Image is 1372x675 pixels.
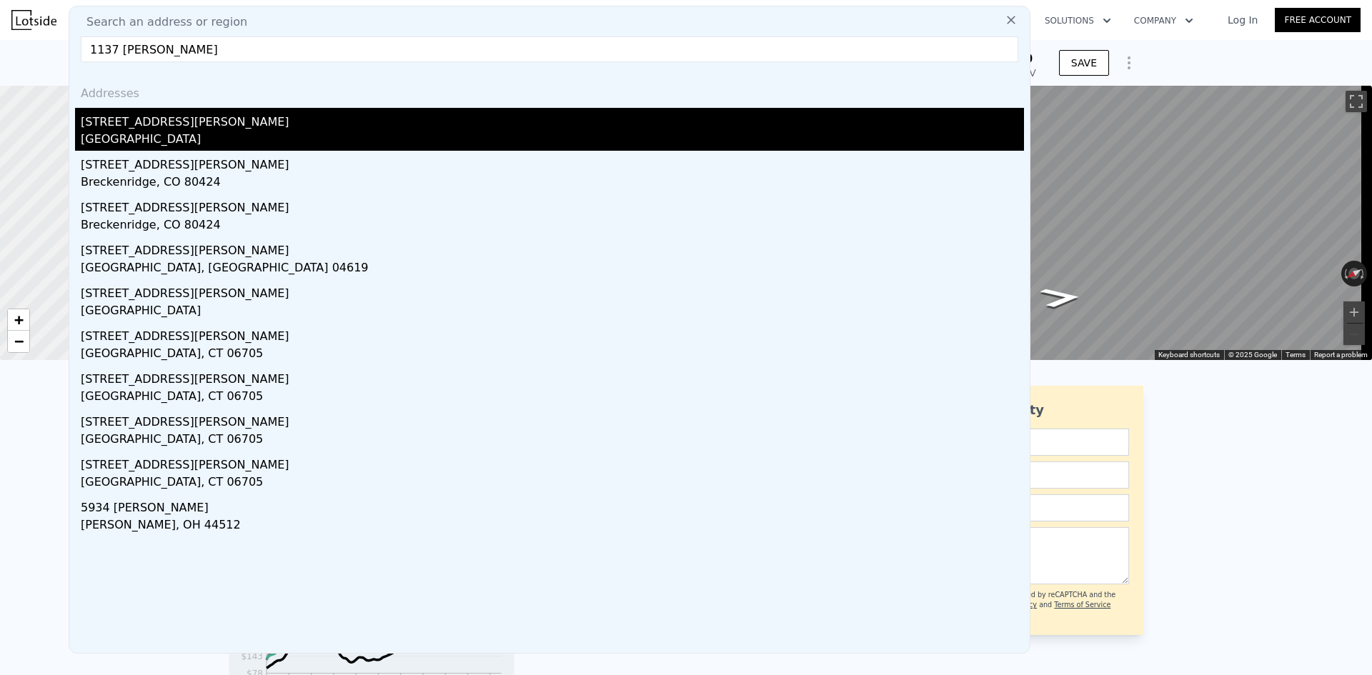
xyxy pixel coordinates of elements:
a: Zoom in [8,309,29,331]
span: + [14,311,24,329]
div: [STREET_ADDRESS][PERSON_NAME] [81,236,1024,259]
div: [GEOGRAPHIC_DATA], CT 06705 [81,431,1024,451]
div: This site is protected by reCAPTCHA and the Google and apply. [964,590,1129,621]
input: Enter an address, city, region, neighborhood or zip code [81,36,1018,62]
div: Breckenridge, CO 80424 [81,216,1024,236]
div: [STREET_ADDRESS][PERSON_NAME] [81,194,1024,216]
tspan: $143 [241,651,263,661]
button: SAVE [1059,50,1109,76]
a: Terms [1286,351,1306,359]
button: Rotate clockwise [1360,261,1368,286]
a: Report a problem [1314,351,1368,359]
div: [STREET_ADDRESS][PERSON_NAME] [81,322,1024,345]
div: Addresses [75,74,1024,108]
button: Toggle fullscreen view [1346,91,1367,112]
button: Company [1123,8,1205,34]
div: [STREET_ADDRESS][PERSON_NAME] [81,365,1024,388]
div: [STREET_ADDRESS][PERSON_NAME] [81,108,1024,131]
button: Reset the view [1341,263,1368,285]
div: [GEOGRAPHIC_DATA], CT 06705 [81,388,1024,408]
div: [STREET_ADDRESS][PERSON_NAME] [81,408,1024,431]
div: [GEOGRAPHIC_DATA], CT 06705 [81,474,1024,494]
a: Zoom out [8,331,29,352]
div: 5934 [PERSON_NAME] [81,494,1024,516]
a: Log In [1211,13,1275,27]
div: Breckenridge, CO 80424 [81,174,1024,194]
div: [STREET_ADDRESS][PERSON_NAME] [81,451,1024,474]
span: Search an address or region [75,14,247,31]
span: − [14,332,24,350]
button: Zoom in [1343,301,1365,323]
img: Lotside [11,10,56,30]
a: Free Account [1275,8,1361,32]
div: [GEOGRAPHIC_DATA] [81,131,1024,151]
div: [GEOGRAPHIC_DATA], CT 06705 [81,345,1024,365]
button: Keyboard shortcuts [1158,350,1220,360]
button: Rotate counterclockwise [1341,261,1349,286]
span: © 2025 Google [1228,351,1277,359]
div: [PERSON_NAME], OH 44512 [81,516,1024,536]
path: Go South, Bates St [1023,283,1099,313]
div: Lotside ARV [980,66,1035,80]
div: [GEOGRAPHIC_DATA], [GEOGRAPHIC_DATA] 04619 [81,259,1024,279]
a: Terms of Service [1054,601,1110,609]
button: Solutions [1033,8,1123,34]
button: Show Options [1115,49,1143,77]
button: Zoom out [1343,324,1365,345]
div: [STREET_ADDRESS][PERSON_NAME] [81,279,1024,302]
div: [GEOGRAPHIC_DATA] [81,302,1024,322]
div: [STREET_ADDRESS][PERSON_NAME] [81,151,1024,174]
